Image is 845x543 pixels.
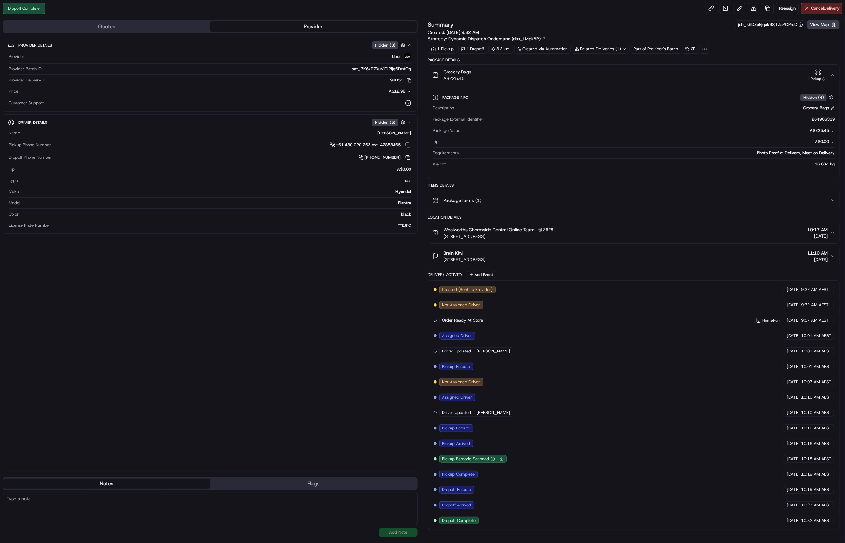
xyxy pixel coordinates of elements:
[779,5,796,11] span: Reassign
[807,250,828,256] span: 11:10 AM
[442,302,480,308] span: Not Assigned Driver
[433,161,446,167] span: Weight
[9,130,20,136] span: Name
[428,22,454,28] h3: Summary
[442,318,483,323] span: Order Ready At Store
[762,318,780,323] span: HomeRun
[443,95,470,100] span: Package Info
[488,45,513,54] div: 3.2 km
[392,54,401,60] span: Uber
[17,42,106,48] input: Clear
[787,456,800,462] span: [DATE]
[801,487,831,493] span: 10:19 AM AEST
[801,395,831,400] span: 10:10 AM AEST
[428,65,840,85] button: Grocery BagsA$225.45Pickup
[3,21,210,32] button: Quotes
[9,66,42,72] span: Provider Batch ID
[433,150,459,156] span: Requirements
[9,89,18,94] span: Price
[9,54,24,60] span: Provider
[428,85,840,179] div: Grocery BagsA$225.45Pickup
[477,348,510,354] span: [PERSON_NAME]
[428,222,840,243] button: Woolworths Chermside Central Online Team2628[STREET_ADDRESS]10:17 AM[DATE]
[810,128,835,133] div: A$225.45
[461,150,835,156] div: Photo Proof of Delivery, Meet on Delivery
[9,166,15,172] span: Tip
[801,471,831,477] span: 10:19 AM AEST
[3,479,210,489] button: Notes
[458,45,487,54] div: 1 Dropoff
[210,21,417,32] button: Provider
[4,91,52,102] a: 📗Knowledge Base
[442,502,471,508] span: Dropoff Arrived
[355,89,411,94] button: A$12.98
[372,118,407,126] button: Hidden (5)
[449,36,546,42] a: Dynamic Dispatch Ondemand (dss_LMpk6P)
[372,41,407,49] button: Hidden (3)
[801,287,829,293] span: 9:32 AM AEST
[808,76,828,81] div: Pickup
[738,22,803,28] button: job_k5DZpEjqak98jTZaPQPreD
[776,3,799,14] button: Reassign
[330,141,411,148] button: +61 480 020 263 ext. 42858465
[444,197,482,204] span: Package Items ( 1 )
[428,45,457,54] div: 1 Pickup
[467,271,495,278] button: Add Event
[803,95,824,100] span: Hidden ( 4 )
[442,410,471,416] span: Driver Updated
[442,518,476,523] span: Dropoff Complete
[9,178,18,183] span: Type
[442,456,495,462] button: Pickup Barcode Scanned
[13,93,49,100] span: Knowledge Base
[428,190,840,211] button: Package Items (1)
[787,395,800,400] span: [DATE]
[801,302,829,308] span: 9:32 AM AEST
[801,3,842,14] button: CancelDelivery
[375,120,395,125] span: Hidden ( 5 )
[787,410,800,416] span: [DATE]
[444,226,535,233] span: Woolworths Chermside Central Online Team
[21,189,411,195] div: Hyundai
[514,45,571,54] a: Created via Automation
[444,250,464,256] span: Brain Kiwi
[543,227,554,232] span: 2628
[787,318,800,323] span: [DATE]
[442,333,472,339] span: Assigned Driver
[801,502,831,508] span: 10:27 AM AEST
[486,116,835,122] div: 264966319
[787,518,800,523] span: [DATE]
[787,348,800,354] span: [DATE]
[9,155,52,160] span: Dropoff Phone Number
[444,256,486,263] span: [STREET_ADDRESS]
[17,166,411,172] div: A$0.00
[442,395,472,400] span: Assigned Driver
[801,410,831,416] span: 10:10 AM AEST
[449,161,835,167] div: 36.634 kg
[477,410,510,416] span: [PERSON_NAME]
[807,256,828,263] span: [DATE]
[336,142,401,148] span: +61 480 020 263 ext. 42858465
[45,109,78,114] a: Powered byPylon
[428,246,840,267] button: Brain Kiwi[STREET_ADDRESS]11:10 AM[DATE]
[801,425,831,431] span: 10:10 AM AEST
[390,77,411,83] button: 94D5C
[428,29,479,36] span: Created:
[9,223,50,228] span: License Plate Number
[801,456,831,462] span: 10:18 AM AEST
[811,5,840,11] span: Cancel Delivery
[428,36,546,42] div: Strategy:
[787,502,800,508] span: [DATE]
[358,154,411,161] a: [PHONE_NUMBER]
[365,155,401,160] span: [PHONE_NUMBER]
[18,120,47,125] span: Driver Details
[787,302,800,308] span: [DATE]
[428,215,840,220] div: Location Details
[433,128,460,133] span: Package Value
[433,139,439,145] span: Tip
[54,94,59,99] div: 💻
[807,233,828,239] span: [DATE]
[449,36,541,42] span: Dynamic Dispatch Ondemand (dss_LMpk6P)
[18,43,52,48] span: Provider Details
[444,69,472,75] span: Grocery Bags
